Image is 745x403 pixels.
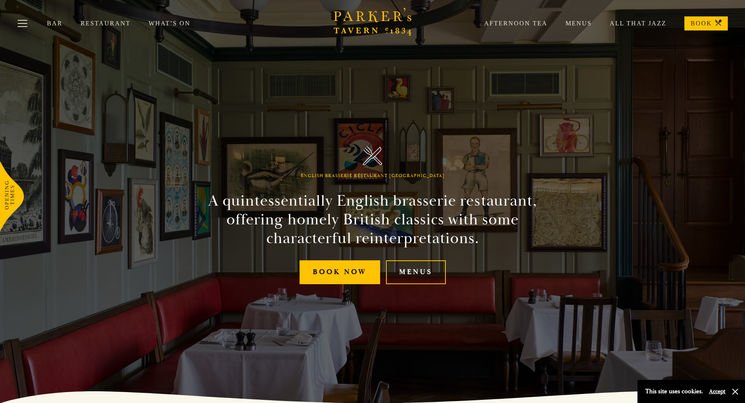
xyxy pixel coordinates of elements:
img: Parker's Tavern Brasserie Cambridge [363,146,382,165]
a: Book Now [300,260,380,284]
h2: A quintessentially English brasserie restaurant, offering homely British classics with some chara... [194,192,551,248]
button: Accept [709,388,725,395]
button: Close and accept [731,388,739,396]
h1: English Brasserie Restaurant [GEOGRAPHIC_DATA] [301,173,445,179]
a: Menus [386,260,446,284]
p: This site uses cookies. [645,386,703,397]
